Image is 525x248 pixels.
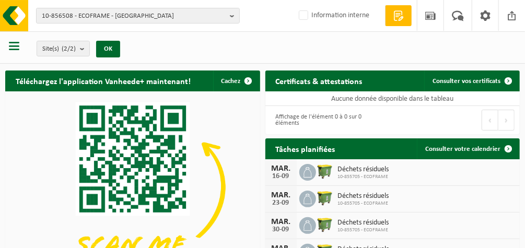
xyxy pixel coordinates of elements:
[316,162,334,180] img: WB-1100-HPE-GN-50
[271,199,291,207] div: 23-09
[5,70,201,91] h2: Téléchargez l'application Vanheede+ maintenant!
[42,41,76,57] span: Site(s)
[271,164,291,173] div: MAR.
[271,173,291,180] div: 16-09
[338,200,389,207] span: 10-855705 - ECOFRAME
[338,174,389,180] span: 10-855705 - ECOFRAME
[213,70,259,91] button: Cachez
[271,226,291,233] div: 30-09
[265,138,346,159] h2: Tâches planifiées
[271,191,291,199] div: MAR.
[482,110,498,131] button: Previous
[42,8,226,24] span: 10-856508 - ECOFRAME - [GEOGRAPHIC_DATA]
[498,110,515,131] button: Next
[221,78,241,85] span: Cachez
[265,70,373,91] h2: Certificats & attestations
[62,45,76,52] count: (2/2)
[265,91,520,106] td: Aucune donnée disponible dans le tableau
[338,192,389,200] span: Déchets résiduels
[433,78,500,85] span: Consulter vos certificats
[425,146,500,152] span: Consulter votre calendrier
[338,227,389,233] span: 10-855705 - ECOFRAME
[417,138,519,159] a: Consulter votre calendrier
[271,218,291,226] div: MAR.
[96,41,120,57] button: OK
[271,109,388,132] div: Affichage de l'élément 0 à 0 sur 0 éléments
[297,8,369,23] label: Information interne
[316,216,334,233] img: WB-1100-HPE-GN-50
[36,8,240,23] button: 10-856508 - ECOFRAME - [GEOGRAPHIC_DATA]
[316,189,334,207] img: WB-1100-HPE-GN-50
[37,41,90,56] button: Site(s)(2/2)
[338,219,389,227] span: Déchets résiduels
[338,166,389,174] span: Déchets résiduels
[424,70,519,91] a: Consulter vos certificats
